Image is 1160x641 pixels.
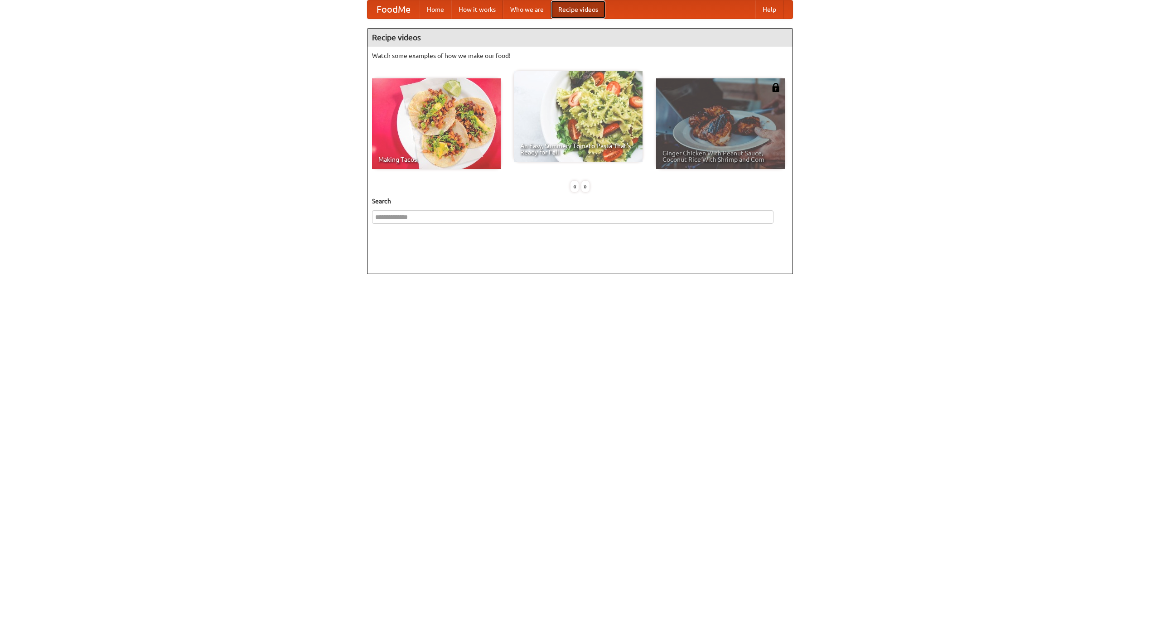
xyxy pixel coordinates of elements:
span: Making Tacos [378,156,494,163]
a: Help [755,0,783,19]
img: 483408.png [771,83,780,92]
a: Home [420,0,451,19]
h5: Search [372,197,788,206]
a: FoodMe [367,0,420,19]
h4: Recipe videos [367,29,793,47]
p: Watch some examples of how we make our food! [372,51,788,60]
a: Recipe videos [551,0,605,19]
div: » [581,181,590,192]
span: An Easy, Summery Tomato Pasta That's Ready for Fall [520,143,636,155]
a: An Easy, Summery Tomato Pasta That's Ready for Fall [514,71,643,162]
a: Who we are [503,0,551,19]
div: « [570,181,579,192]
a: Making Tacos [372,78,501,169]
a: How it works [451,0,503,19]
